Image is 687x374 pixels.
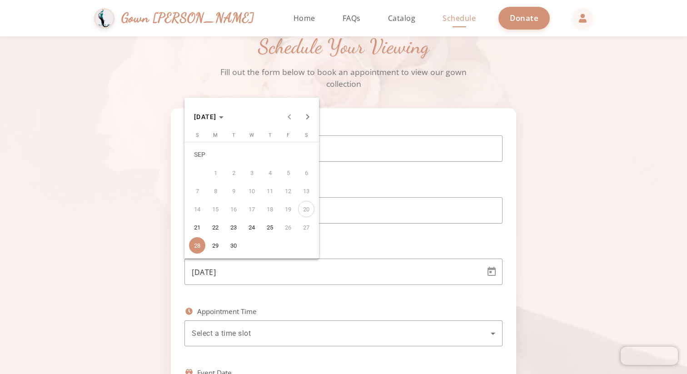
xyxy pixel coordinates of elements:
[243,164,261,182] button: September 3, 2025
[298,165,314,181] span: 6
[262,165,278,181] span: 4
[188,236,206,254] button: September 28, 2025
[297,182,315,200] button: September 13, 2025
[189,183,205,199] span: 7
[189,219,205,235] span: 21
[298,219,314,235] span: 27
[225,165,242,181] span: 2
[207,165,224,181] span: 1
[279,182,297,200] button: September 12, 2025
[206,200,224,218] button: September 15, 2025
[305,132,308,138] span: S
[243,218,261,236] button: September 24, 2025
[225,201,242,217] span: 16
[194,113,217,120] span: [DATE]
[298,183,314,199] span: 13
[190,109,227,125] button: Choose month and year
[188,200,206,218] button: September 14, 2025
[225,183,242,199] span: 9
[261,200,279,218] button: September 18, 2025
[261,182,279,200] button: September 11, 2025
[244,183,260,199] span: 10
[188,218,206,236] button: September 21, 2025
[206,218,224,236] button: September 22, 2025
[297,218,315,236] button: September 27, 2025
[206,236,224,254] button: September 29, 2025
[244,165,260,181] span: 3
[261,218,279,236] button: September 25, 2025
[299,108,317,126] button: Next month
[207,183,224,199] span: 8
[243,200,261,218] button: September 17, 2025
[262,219,278,235] span: 25
[262,183,278,199] span: 11
[188,182,206,200] button: September 7, 2025
[207,219,224,235] span: 22
[244,201,260,217] span: 17
[249,132,254,138] span: W
[232,132,235,138] span: T
[224,218,243,236] button: September 23, 2025
[206,164,224,182] button: September 1, 2025
[280,165,296,181] span: 5
[213,132,218,138] span: M
[225,219,242,235] span: 23
[261,164,279,182] button: September 4, 2025
[224,164,243,182] button: September 2, 2025
[280,219,296,235] span: 26
[297,200,315,218] button: September 20, 2025
[280,183,296,199] span: 12
[243,182,261,200] button: September 10, 2025
[196,132,199,138] span: S
[297,164,315,182] button: September 6, 2025
[262,201,278,217] span: 18
[280,201,296,217] span: 19
[298,201,314,217] span: 20
[207,237,224,254] span: 29
[224,200,243,218] button: September 16, 2025
[189,237,205,254] span: 28
[279,218,297,236] button: September 26, 2025
[224,182,243,200] button: September 9, 2025
[279,200,297,218] button: September 19, 2025
[279,164,297,182] button: September 5, 2025
[287,132,289,138] span: F
[224,236,243,254] button: September 30, 2025
[206,182,224,200] button: September 8, 2025
[188,145,315,164] td: SEP
[269,132,272,138] span: T
[189,201,205,217] span: 14
[207,201,224,217] span: 15
[225,237,242,254] span: 30
[244,219,260,235] span: 24
[621,347,678,365] iframe: Chatra live chat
